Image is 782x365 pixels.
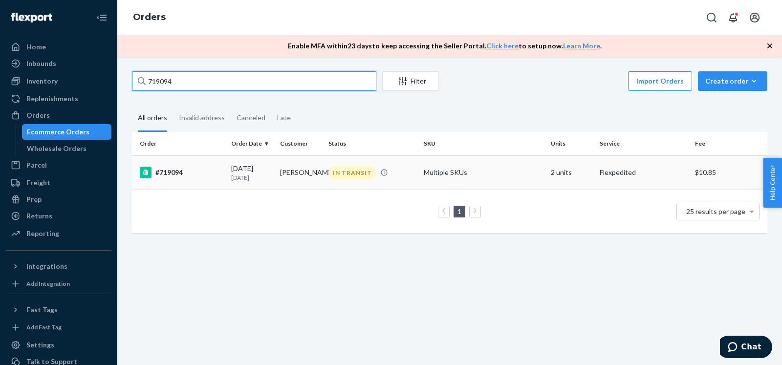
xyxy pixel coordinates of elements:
[132,71,376,91] input: Search orders
[26,194,42,204] div: Prep
[702,8,721,27] button: Open Search Box
[6,302,111,318] button: Fast Tags
[6,73,111,89] a: Inventory
[486,42,519,50] a: Click here
[686,207,745,215] span: 25 results per page
[26,340,54,350] div: Settings
[420,132,547,155] th: SKU
[237,105,265,130] div: Canceled
[26,229,59,238] div: Reporting
[720,336,772,360] iframe: Opens a widget where you can chat to one of our agents
[92,8,111,27] button: Close Navigation
[26,42,46,52] div: Home
[6,39,111,55] a: Home
[456,207,463,215] a: Page 1 is your current page
[133,12,166,22] a: Orders
[227,132,276,155] th: Order Date
[325,132,420,155] th: Status
[328,166,376,179] div: IN TRANSIT
[6,208,111,224] a: Returns
[11,13,52,22] img: Flexport logo
[27,127,89,137] div: Ecommerce Orders
[600,168,687,177] p: Flexpedited
[691,132,767,155] th: Fee
[125,3,174,32] ol: breadcrumbs
[723,8,743,27] button: Open notifications
[26,59,56,68] div: Inbounds
[288,41,602,51] p: Enable MFA within 23 days to keep accessing the Seller Portal. to setup now. .
[6,157,111,173] a: Parcel
[420,155,547,190] td: Multiple SKUs
[179,105,225,130] div: Invalid address
[22,141,112,156] a: Wholesale Orders
[563,42,600,50] a: Learn More
[691,155,767,190] td: $10.85
[26,323,62,331] div: Add Fast Tag
[6,107,111,123] a: Orders
[26,110,50,120] div: Orders
[26,178,50,188] div: Freight
[382,71,439,91] button: Filter
[6,258,111,274] button: Integrations
[231,173,272,182] p: [DATE]
[26,261,67,271] div: Integrations
[6,56,111,71] a: Inbounds
[26,76,58,86] div: Inventory
[280,139,321,148] div: Customer
[596,132,691,155] th: Service
[276,155,325,190] td: [PERSON_NAME]
[763,158,782,208] button: Help Center
[6,91,111,107] a: Replenishments
[26,305,58,315] div: Fast Tags
[22,124,112,140] a: Ecommerce Orders
[6,175,111,191] a: Freight
[140,167,223,178] div: #719094
[26,279,70,288] div: Add Integration
[628,71,692,91] button: Import Orders
[26,160,47,170] div: Parcel
[705,76,760,86] div: Create order
[6,226,111,241] a: Reporting
[745,8,764,27] button: Open account menu
[383,76,438,86] div: Filter
[138,105,167,132] div: All orders
[547,132,596,155] th: Units
[26,211,52,221] div: Returns
[231,164,272,182] div: [DATE]
[6,337,111,353] a: Settings
[6,322,111,333] a: Add Fast Tag
[698,71,767,91] button: Create order
[6,192,111,207] a: Prep
[26,94,78,104] div: Replenishments
[277,105,291,130] div: Late
[547,155,596,190] td: 2 units
[6,278,111,290] a: Add Integration
[132,132,227,155] th: Order
[27,144,87,153] div: Wholesale Orders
